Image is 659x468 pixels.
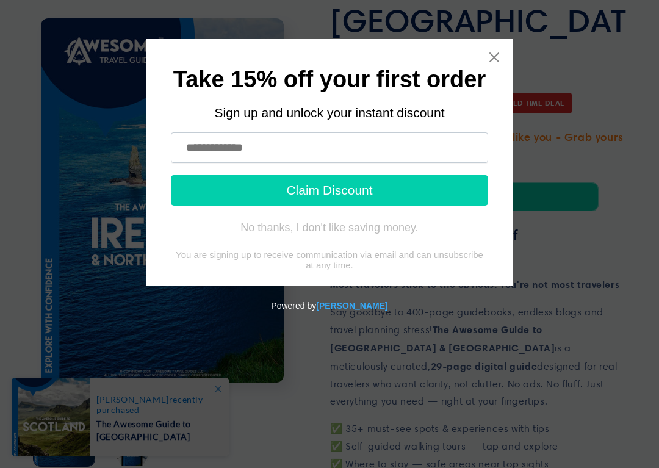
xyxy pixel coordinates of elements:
[171,175,488,206] button: Claim Discount
[171,106,488,120] div: Sign up and unlock your instant discount
[488,51,500,63] a: Close widget
[171,250,488,270] div: You are signing up to receive communication via email and can unsubscribe at any time.
[240,221,418,234] div: No thanks, I don't like saving money.
[316,301,387,311] a: Powered by Tydal
[5,286,654,326] div: Powered by
[171,70,488,90] h1: Take 15% off your first order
